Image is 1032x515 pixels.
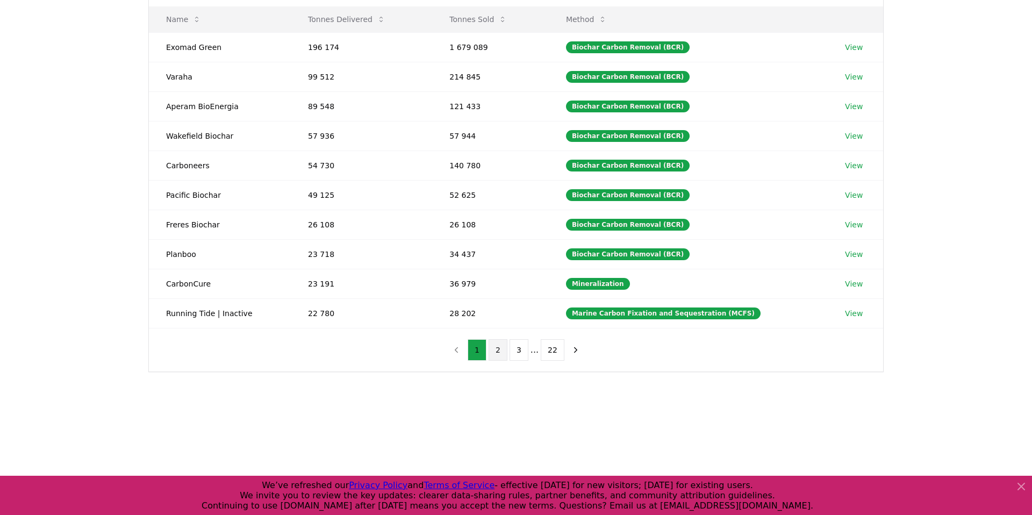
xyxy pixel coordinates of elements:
[566,101,690,112] div: Biochar Carbon Removal (BCR)
[566,307,761,319] div: Marine Carbon Fixation and Sequestration (MCFS)
[566,278,630,290] div: Mineralization
[432,180,549,210] td: 52 625
[149,62,291,91] td: Varaha
[845,249,863,260] a: View
[845,308,863,319] a: View
[566,189,690,201] div: Biochar Carbon Removal (BCR)
[566,130,690,142] div: Biochar Carbon Removal (BCR)
[845,71,863,82] a: View
[149,210,291,239] td: Freres Biochar
[299,9,394,30] button: Tonnes Delivered
[149,121,291,151] td: Wakefield Biochar
[291,62,432,91] td: 99 512
[432,62,549,91] td: 214 845
[291,269,432,298] td: 23 191
[845,190,863,201] a: View
[291,180,432,210] td: 49 125
[291,239,432,269] td: 23 718
[149,298,291,328] td: Running Tide | Inactive
[291,91,432,121] td: 89 548
[149,32,291,62] td: Exomad Green
[291,32,432,62] td: 196 174
[845,42,863,53] a: View
[149,269,291,298] td: CarbonCure
[149,239,291,269] td: Planboo
[432,121,549,151] td: 57 944
[489,339,507,361] button: 2
[845,101,863,112] a: View
[149,180,291,210] td: Pacific Biochar
[432,91,549,121] td: 121 433
[291,210,432,239] td: 26 108
[432,151,549,180] td: 140 780
[149,91,291,121] td: Aperam BioEnergia
[566,71,690,83] div: Biochar Carbon Removal (BCR)
[432,269,549,298] td: 36 979
[432,210,549,239] td: 26 108
[541,339,564,361] button: 22
[845,131,863,141] a: View
[468,339,486,361] button: 1
[845,219,863,230] a: View
[510,339,528,361] button: 3
[557,9,616,30] button: Method
[432,298,549,328] td: 28 202
[567,339,585,361] button: next page
[566,160,690,171] div: Biochar Carbon Removal (BCR)
[566,219,690,231] div: Biochar Carbon Removal (BCR)
[291,121,432,151] td: 57 936
[845,160,863,171] a: View
[432,239,549,269] td: 34 437
[157,9,210,30] button: Name
[566,41,690,53] div: Biochar Carbon Removal (BCR)
[291,298,432,328] td: 22 780
[149,151,291,180] td: Carboneers
[291,151,432,180] td: 54 730
[845,278,863,289] a: View
[566,248,690,260] div: Biochar Carbon Removal (BCR)
[441,9,515,30] button: Tonnes Sold
[432,32,549,62] td: 1 679 089
[531,344,539,356] li: ...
